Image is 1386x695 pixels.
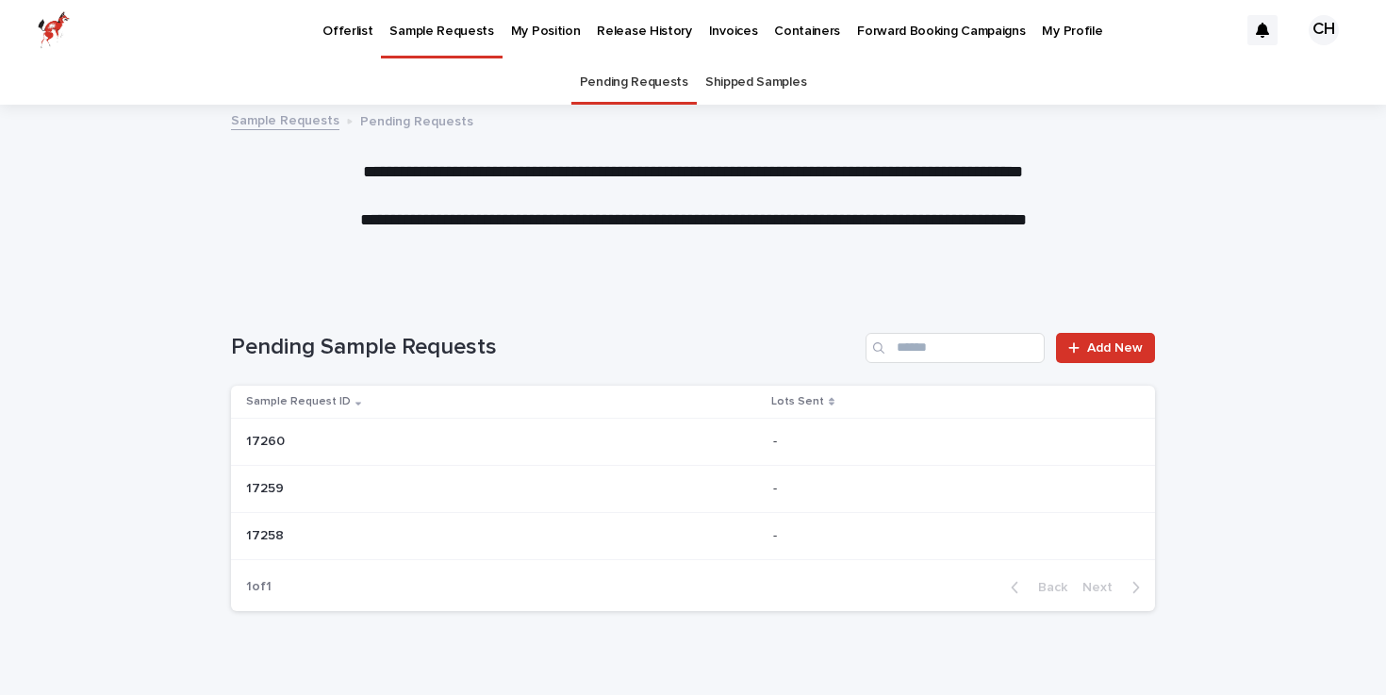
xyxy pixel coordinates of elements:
[246,477,288,497] p: 17259
[1027,581,1067,594] span: Back
[246,524,288,544] p: 17258
[231,334,858,361] h1: Pending Sample Requests
[246,430,289,450] p: 17260
[1087,341,1143,355] span: Add New
[246,391,351,412] p: Sample Request ID
[773,524,781,544] p: -
[773,477,781,497] p: -
[231,108,339,130] a: Sample Requests
[38,11,70,49] img: zttTXibQQrCfv9chImQE
[580,60,688,105] a: Pending Requests
[231,465,1155,512] tr: 1725917259 --
[1309,15,1339,45] div: CH
[771,391,824,412] p: Lots Sent
[996,579,1075,596] button: Back
[866,333,1045,363] input: Search
[1082,581,1124,594] span: Next
[705,60,806,105] a: Shipped Samples
[231,419,1155,466] tr: 1726017260 --
[231,564,287,610] p: 1 of 1
[231,512,1155,559] tr: 1725817258 --
[360,109,473,130] p: Pending Requests
[773,430,781,450] p: -
[1056,333,1155,363] a: Add New
[1075,579,1155,596] button: Next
